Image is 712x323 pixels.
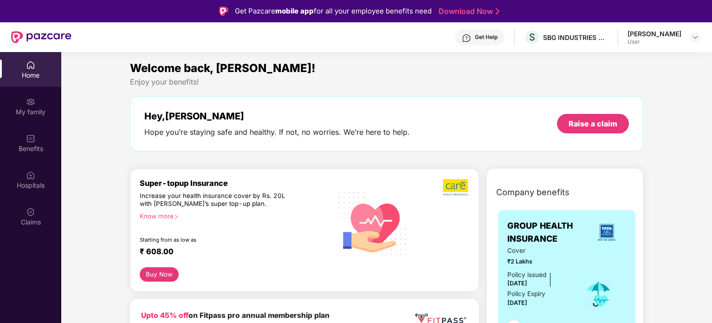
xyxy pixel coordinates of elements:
[507,219,587,246] span: GROUP HEALTH INSURANCE
[507,257,571,266] span: ₹2 Lakhs
[174,214,179,219] span: right
[141,311,330,320] b: on Fitpass pro annual membership plan
[507,299,527,306] span: [DATE]
[583,279,614,310] img: icon
[529,32,535,43] span: S
[26,60,35,70] img: svg+xml;base64,PHN2ZyBpZD0iSG9tZSIgeG1sbnM9Imh0dHA6Ly93d3cudzMub3JnLzIwMDAvc3ZnIiB3aWR0aD0iMjAiIG...
[140,247,323,258] div: ₹ 608.00
[496,186,570,199] span: Company benefits
[496,7,499,16] img: Stroke
[507,289,545,299] div: Policy Expiry
[144,127,410,137] div: Hope you’re staying safe and healthy. If not, no worries. We’re here to help.
[569,119,617,129] div: Raise a claim
[692,33,699,41] img: svg+xml;base64,PHN2ZyBpZD0iRHJvcGRvd24tMzJ4MzIiIHhtbG5zPSJodHRwOi8vd3d3LnczLm9yZy8yMDAwL3N2ZyIgd2...
[26,97,35,106] img: svg+xml;base64,PHN2ZyB3aWR0aD0iMjAiIGhlaWdodD0iMjAiIHZpZXdCb3g9IjAgMCAyMCAyMCIgZmlsbD0ibm9uZSIgeG...
[140,212,326,219] div: Know more
[140,267,179,282] button: Buy Now
[332,181,414,265] img: svg+xml;base64,PHN2ZyB4bWxucz0iaHR0cDovL3d3dy53My5vcmcvMjAwMC9zdmciIHhtbG5zOnhsaW5rPSJodHRwOi8vd3...
[11,31,71,43] img: New Pazcare Logo
[628,38,681,46] div: User
[140,237,292,243] div: Starting from as low as
[439,7,497,16] a: Download Now
[26,171,35,180] img: svg+xml;base64,PHN2ZyBpZD0iSG9zcGl0YWxzIiB4bWxucz0iaHR0cDovL3d3dy53My5vcmcvMjAwMC9zdmciIHdpZHRoPS...
[628,29,681,38] div: [PERSON_NAME]
[219,7,228,16] img: Logo
[130,61,316,75] span: Welcome back, [PERSON_NAME]!
[235,6,432,17] div: Get Pazcare for all your employee benefits need
[144,111,410,122] div: Hey, [PERSON_NAME]
[140,178,332,188] div: Super-topup Insurance
[462,33,471,43] img: svg+xml;base64,PHN2ZyBpZD0iSGVscC0zMngzMiIgeG1sbnM9Imh0dHA6Ly93d3cudzMub3JnLzIwMDAvc3ZnIiB3aWR0aD...
[594,220,619,245] img: insurerLogo
[141,311,188,320] b: Upto 45% off
[130,77,644,87] div: Enjoy your benefits!
[275,7,314,15] strong: mobile app
[26,134,35,143] img: svg+xml;base64,PHN2ZyBpZD0iQmVuZWZpdHMiIHhtbG5zPSJodHRwOi8vd3d3LnczLm9yZy8yMDAwL3N2ZyIgd2lkdGg9Ij...
[507,246,571,256] span: Cover
[543,33,608,42] div: SBG INDUSTRIES PRIVATE LIMITED
[26,207,35,217] img: svg+xml;base64,PHN2ZyBpZD0iQ2xhaW0iIHhtbG5zPSJodHRwOi8vd3d3LnczLm9yZy8yMDAwL3N2ZyIgd2lkdGg9IjIwIi...
[507,280,527,287] span: [DATE]
[443,178,469,196] img: b5dec4f62d2307b9de63beb79f102df3.png
[475,33,498,41] div: Get Help
[507,270,546,280] div: Policy issued
[140,192,292,209] div: Increase your health insurance cover by Rs. 20L with [PERSON_NAME]’s super top-up plan.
